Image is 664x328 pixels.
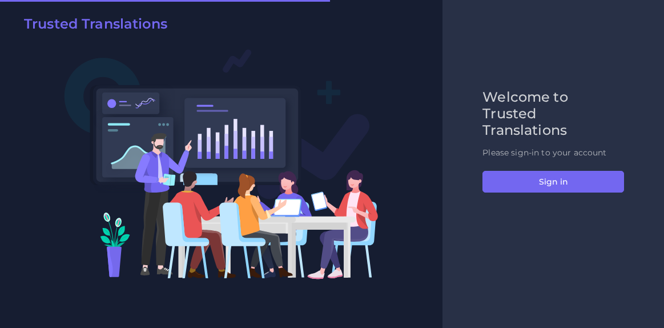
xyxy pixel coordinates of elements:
h2: Welcome to Trusted Translations [482,89,624,138]
button: Sign in [482,171,624,193]
a: Trusted Translations [16,16,167,37]
h2: Trusted Translations [24,16,167,33]
img: Login V2 [64,49,379,279]
p: Please sign-in to your account [482,147,624,159]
